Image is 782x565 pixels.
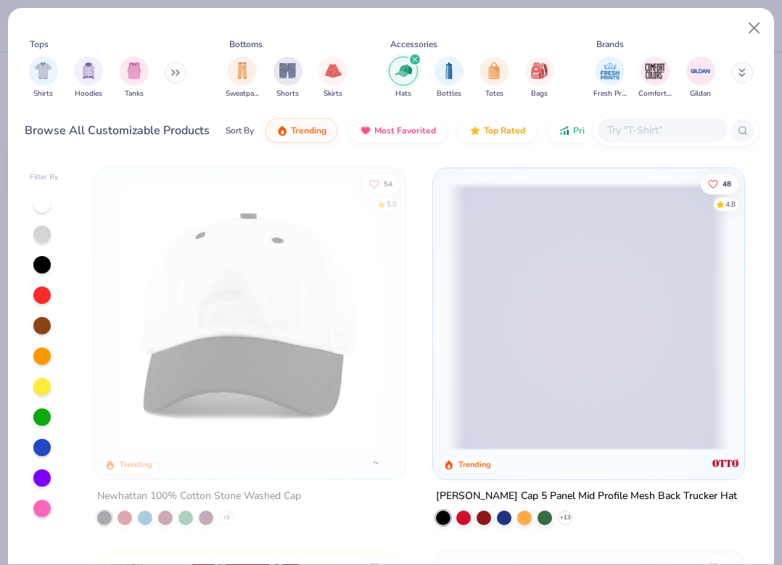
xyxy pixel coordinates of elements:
span: Bags [531,88,548,99]
span: Trending [291,125,326,136]
img: Skirts Image [325,62,342,79]
span: Gildan [690,88,711,99]
img: Hats Image [395,62,412,79]
button: Top Rated [458,118,536,143]
img: Comfort Colors Image [644,60,666,82]
div: filter for Hoodies [74,57,103,99]
button: filter button [120,57,149,99]
span: Shirts [33,88,53,99]
img: TopRated.gif [469,125,481,136]
button: filter button [318,57,347,99]
img: d77f1ec2-bb90-48d6-8f7f-dc067ae8652d [109,183,390,450]
div: filter for Hats [389,57,418,99]
img: Sweatpants Image [234,62,250,79]
button: filter button [525,57,554,99]
span: Bottles [437,88,461,99]
button: filter button [435,57,464,99]
img: Shirts Image [35,62,52,79]
button: filter button [480,57,509,99]
div: Newhattan 100% Cotton Stone Washed Cap [97,487,301,505]
span: Comfort Colors [638,88,672,99]
span: Hats [395,88,411,99]
button: filter button [74,57,103,99]
button: filter button [593,57,627,99]
img: trending.gif [276,125,288,136]
img: Bottles Image [441,62,457,79]
img: Shorts Image [279,62,296,79]
img: Tanks Image [126,62,142,79]
div: filter for Bottles [435,57,464,99]
img: Newhattan logo [372,448,401,477]
input: Try "T-Shirt" [606,122,717,139]
span: 48 [723,180,731,187]
button: Close [741,15,768,42]
div: Sort By [226,124,254,137]
button: filter button [226,57,259,99]
img: Fresh Prints Image [599,60,621,82]
span: Totes [485,88,503,99]
span: + 13 [559,513,570,521]
span: Sweatpants [226,88,259,99]
div: filter for Totes [480,57,509,99]
div: filter for Sweatpants [226,57,259,99]
button: Most Favorited [349,118,447,143]
button: filter button [273,57,302,99]
span: Skirts [324,88,342,99]
button: Trending [266,118,337,143]
button: Like [701,173,738,194]
button: filter button [29,57,58,99]
span: Shorts [276,88,299,99]
button: Like [362,173,400,194]
img: Hoodies Image [81,62,96,79]
div: filter for Comfort Colors [638,57,672,99]
div: Tops [30,38,49,51]
img: Gildan Image [690,60,712,82]
span: Tanks [125,88,144,99]
div: Browse All Customizable Products [25,122,210,139]
span: Price [573,125,594,136]
div: filter for Shorts [273,57,302,99]
span: Most Favorited [374,125,436,136]
div: filter for Gildan [686,57,715,99]
div: filter for Tanks [120,57,149,99]
div: Brands [596,38,624,51]
span: Hoodies [75,88,102,99]
button: Price [548,118,605,143]
div: [PERSON_NAME] Cap 5 Panel Mid Profile Mesh Back Trucker Hat [436,487,737,505]
div: filter for Bags [525,57,554,99]
img: Otto Cap logo [710,448,739,477]
span: 54 [384,180,392,187]
span: Fresh Prints [593,88,627,99]
div: filter for Fresh Prints [593,57,627,99]
div: Filter By [30,172,59,183]
div: Bottoms [229,38,263,51]
img: most_fav.gif [360,125,371,136]
div: filter for Shirts [29,57,58,99]
button: filter button [638,57,672,99]
button: filter button [389,57,418,99]
div: 5.0 [387,199,397,210]
span: Top Rated [484,125,525,136]
span: + 9 [223,513,230,521]
img: Totes Image [486,62,502,79]
img: Bags Image [531,62,547,79]
button: filter button [686,57,715,99]
div: 4.8 [725,199,736,210]
div: filter for Skirts [318,57,347,99]
div: Accessories [390,38,437,51]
